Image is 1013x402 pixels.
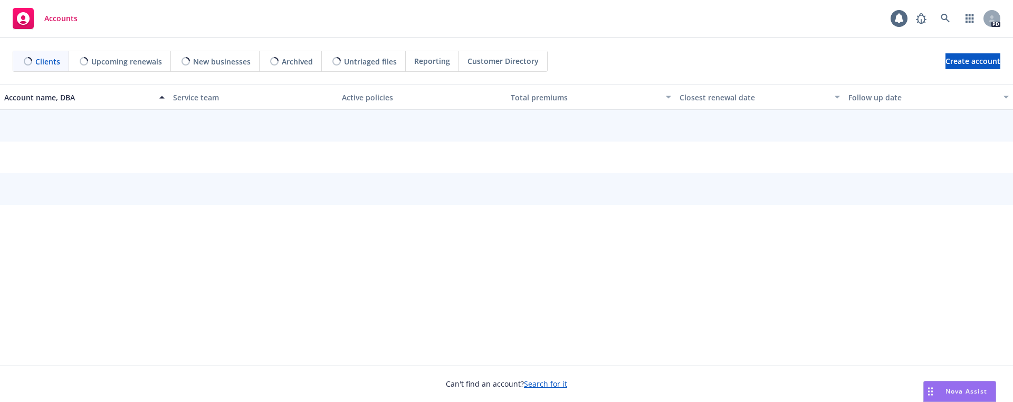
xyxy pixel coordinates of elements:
div: Closest renewal date [680,92,828,103]
span: Clients [35,56,60,67]
a: Search for it [524,379,567,389]
div: Drag to move [924,381,937,401]
span: Reporting [414,55,450,67]
a: Search [935,8,956,29]
button: Closest renewal date [675,85,844,110]
a: Accounts [8,4,82,33]
button: Total premiums [506,85,675,110]
a: Report a Bug [911,8,932,29]
div: Account name, DBA [4,92,153,103]
div: Service team [173,92,333,103]
span: Nova Assist [945,387,987,396]
span: Accounts [44,14,78,23]
span: Can't find an account? [446,378,567,389]
span: New businesses [193,56,251,67]
span: Archived [282,56,313,67]
span: Customer Directory [467,55,539,67]
button: Active policies [338,85,506,110]
div: Active policies [342,92,502,103]
span: Untriaged files [344,56,397,67]
span: Upcoming renewals [91,56,162,67]
a: Create account [945,53,1000,69]
div: Total premiums [511,92,660,103]
button: Nova Assist [923,381,996,402]
button: Service team [169,85,338,110]
a: Switch app [959,8,980,29]
div: Follow up date [848,92,997,103]
button: Follow up date [844,85,1013,110]
span: Create account [945,51,1000,71]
